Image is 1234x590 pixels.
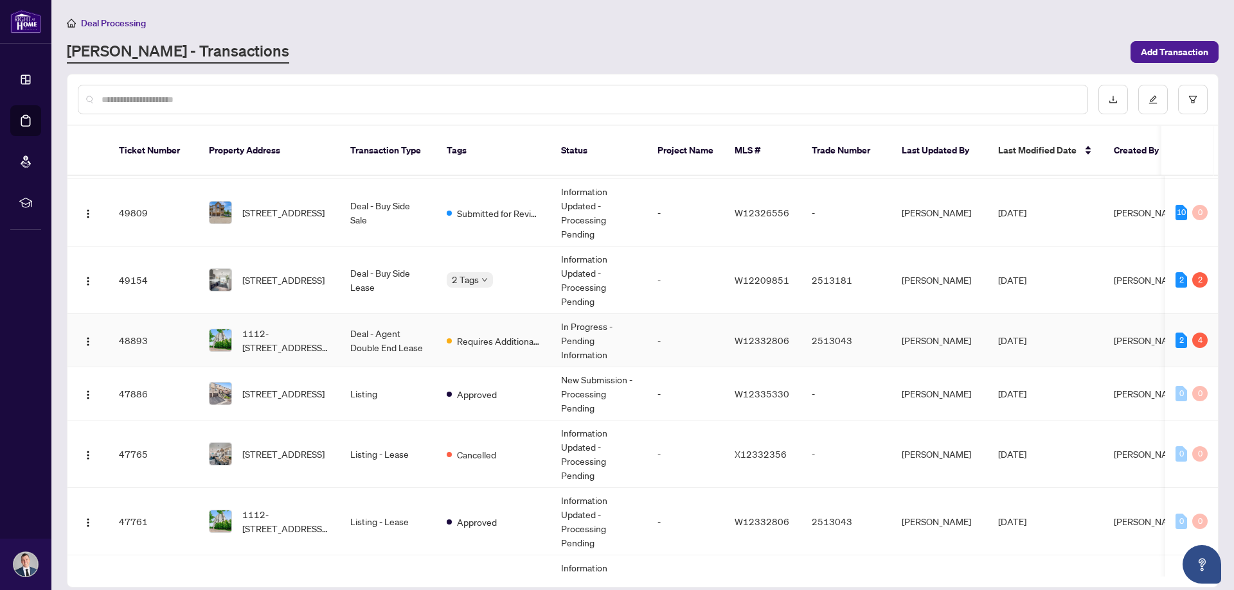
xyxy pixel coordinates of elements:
img: Logo [83,390,93,400]
button: Logo [78,444,98,464]
span: [PERSON_NAME] [1114,388,1183,399]
td: - [647,488,724,555]
span: [DATE] [998,448,1026,460]
span: Approved [457,515,497,529]
td: Information Updated - Processing Pending [551,421,647,488]
td: 47761 [109,488,199,555]
td: New Submission - Processing Pending [551,367,647,421]
span: [STREET_ADDRESS] [242,386,325,401]
span: home [67,19,76,28]
a: [PERSON_NAME] - Transactions [67,40,289,64]
button: Logo [78,270,98,290]
div: 0 [1192,205,1208,220]
td: - [647,421,724,488]
span: edit [1149,95,1158,104]
th: Trade Number [801,126,891,176]
button: Logo [78,511,98,532]
td: - [647,179,724,247]
img: thumbnail-img [210,269,231,291]
span: Cancelled [457,447,496,462]
td: 2513043 [801,314,891,367]
span: W12209851 [735,274,789,286]
span: download [1109,95,1118,104]
button: Logo [78,330,98,351]
td: 2513043 [801,488,891,555]
td: Listing - Lease [340,488,436,555]
button: Open asap [1183,545,1221,584]
td: Listing - Lease [340,421,436,488]
span: [DATE] [998,516,1026,527]
th: Tags [436,126,551,176]
span: 1112-[STREET_ADDRESS][PERSON_NAME] [242,326,330,354]
th: Transaction Type [340,126,436,176]
div: 0 [1192,386,1208,401]
td: - [647,367,724,421]
th: Last Modified Date [988,126,1104,176]
td: Deal - Buy Side Lease [340,247,436,314]
span: Requires Additional Docs [457,334,541,348]
span: [DATE] [998,388,1026,399]
td: Deal - Agent Double End Lease [340,314,436,367]
span: [PERSON_NAME] [1114,334,1183,346]
td: - [801,421,891,488]
span: filter [1188,95,1197,104]
button: download [1098,85,1128,114]
th: Ticket Number [109,126,199,176]
span: [PERSON_NAME] [1114,274,1183,286]
td: Information Updated - Processing Pending [551,247,647,314]
div: 4 [1192,333,1208,348]
td: - [801,367,891,421]
td: Information Updated - Processing Pending [551,488,647,555]
th: Created By [1104,126,1181,176]
th: Project Name [647,126,724,176]
img: thumbnail-img [210,329,231,351]
td: Deal - Buy Side Sale [340,179,436,247]
img: Logo [83,209,93,219]
span: [PERSON_NAME] [1114,516,1183,527]
span: [STREET_ADDRESS] [242,205,325,220]
img: Logo [83,517,93,528]
span: W12332806 [735,516,789,527]
span: Submitted for Review [457,206,541,220]
td: - [647,247,724,314]
td: 49154 [109,247,199,314]
span: 2 Tags [452,272,479,287]
span: Last Modified Date [998,143,1077,157]
img: Logo [83,336,93,347]
td: [PERSON_NAME] [891,421,988,488]
span: down [481,277,488,283]
td: [PERSON_NAME] [891,179,988,247]
td: [PERSON_NAME] [891,367,988,421]
div: 0 [1192,446,1208,462]
span: [STREET_ADDRESS] [242,273,325,287]
td: 49809 [109,179,199,247]
button: Logo [78,383,98,404]
td: - [647,314,724,367]
td: 2513181 [801,247,891,314]
span: X12332356 [735,448,787,460]
span: Deal Processing [81,17,146,29]
td: [PERSON_NAME] [891,247,988,314]
span: 1112-[STREET_ADDRESS][PERSON_NAME] [242,507,330,535]
div: 2 [1176,272,1187,288]
td: [PERSON_NAME] [891,488,988,555]
div: 2 [1192,272,1208,288]
span: Approved [457,387,497,401]
div: 2 [1176,333,1187,348]
img: thumbnail-img [210,202,231,223]
div: 0 [1192,514,1208,529]
th: MLS # [724,126,801,176]
td: Listing [340,367,436,421]
td: [PERSON_NAME] [891,314,988,367]
div: 0 [1176,514,1187,529]
img: Logo [83,276,93,286]
span: [DATE] [998,207,1026,218]
button: Logo [78,202,98,223]
td: - [801,179,891,247]
button: Add Transaction [1131,41,1219,63]
img: Logo [83,450,93,460]
span: [DATE] [998,274,1026,286]
span: [DATE] [998,334,1026,346]
th: Last Updated By [891,126,988,176]
td: 47765 [109,421,199,488]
